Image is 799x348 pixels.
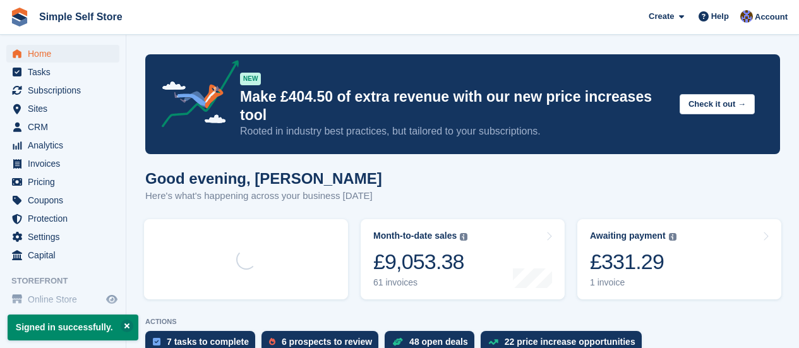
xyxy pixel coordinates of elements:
[755,11,788,23] span: Account
[669,233,676,241] img: icon-info-grey-7440780725fd019a000dd9b08b2336e03edf1995a4989e88bcd33f0948082b44.svg
[373,249,467,275] div: £9,053.38
[28,136,104,154] span: Analytics
[740,10,753,23] img: Sharon Hughes
[167,337,249,347] div: 7 tasks to complete
[6,246,119,264] a: menu
[28,228,104,246] span: Settings
[680,94,755,115] button: Check it out →
[6,291,119,308] a: menu
[590,249,676,275] div: £331.29
[28,63,104,81] span: Tasks
[6,136,119,154] a: menu
[28,155,104,172] span: Invoices
[28,291,104,308] span: Online Store
[6,191,119,209] a: menu
[649,10,674,23] span: Create
[392,337,403,346] img: deal-1b604bf984904fb50ccaf53a9ad4b4a5d6e5aea283cecdc64d6e3604feb123c2.svg
[460,233,467,241] img: icon-info-grey-7440780725fd019a000dd9b08b2336e03edf1995a4989e88bcd33f0948082b44.svg
[34,6,128,27] a: Simple Self Store
[590,231,666,241] div: Awaiting payment
[153,338,160,345] img: task-75834270c22a3079a89374b754ae025e5fb1db73e45f91037f5363f120a921f8.svg
[104,292,119,307] a: Preview store
[151,60,239,132] img: price-adjustments-announcement-icon-8257ccfd72463d97f412b2fc003d46551f7dbcb40ab6d574587a9cd5c0d94...
[28,100,104,117] span: Sites
[28,173,104,191] span: Pricing
[282,337,372,347] div: 6 prospects to review
[28,45,104,63] span: Home
[145,189,382,203] p: Here's what's happening across your business [DATE]
[590,277,676,288] div: 1 invoice
[10,8,29,27] img: stora-icon-8386f47178a22dfd0bd8f6a31ec36ba5ce8667c1dd55bd0f319d3a0aa187defe.svg
[6,173,119,191] a: menu
[6,100,119,117] a: menu
[28,246,104,264] span: Capital
[28,81,104,99] span: Subscriptions
[28,118,104,136] span: CRM
[6,155,119,172] a: menu
[6,118,119,136] a: menu
[11,275,126,287] span: Storefront
[577,219,781,299] a: Awaiting payment £331.29 1 invoice
[240,124,670,138] p: Rooted in industry best practices, but tailored to your subscriptions.
[711,10,729,23] span: Help
[8,315,138,340] p: Signed in successfully.
[240,88,670,124] p: Make £404.50 of extra revenue with our new price increases tool
[488,339,498,345] img: price_increase_opportunities-93ffe204e8149a01c8c9dc8f82e8f89637d9d84a8eef4429ea346261dce0b2c0.svg
[373,277,467,288] div: 61 invoices
[6,63,119,81] a: menu
[6,81,119,99] a: menu
[28,191,104,209] span: Coupons
[145,170,382,187] h1: Good evening, [PERSON_NAME]
[269,338,275,345] img: prospect-51fa495bee0391a8d652442698ab0144808aea92771e9ea1ae160a38d050c398.svg
[373,231,457,241] div: Month-to-date sales
[240,73,261,85] div: NEW
[6,210,119,227] a: menu
[6,228,119,246] a: menu
[28,210,104,227] span: Protection
[145,318,780,326] p: ACTIONS
[505,337,635,347] div: 22 price increase opportunities
[6,45,119,63] a: menu
[361,219,565,299] a: Month-to-date sales £9,053.38 61 invoices
[409,337,468,347] div: 48 open deals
